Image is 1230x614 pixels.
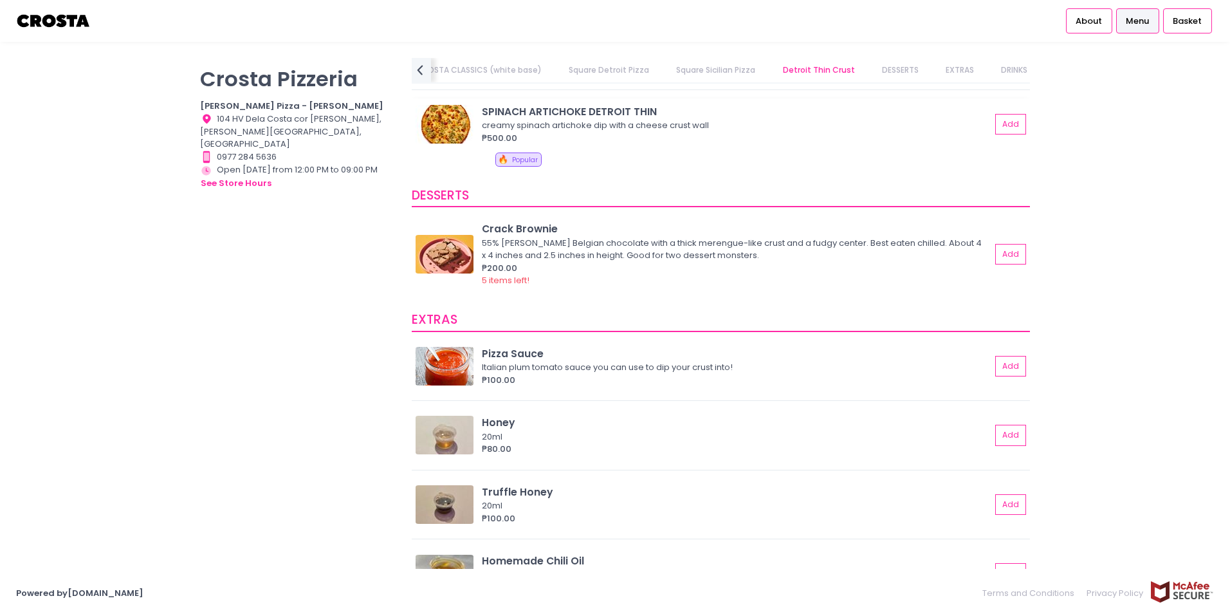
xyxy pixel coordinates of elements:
div: Homemade Chili Oil [482,554,991,568]
button: Add [995,494,1026,516]
div: Pizza Sauce [482,346,991,361]
img: Truffle Honey [416,485,473,524]
a: Powered by[DOMAIN_NAME] [16,587,143,599]
a: Square Detroit Pizza [556,58,662,82]
a: Privacy Policy [1081,581,1150,606]
span: Menu [1126,15,1149,28]
img: logo [16,10,91,32]
img: SPINACH ARTICHOKE DETROIT THIN [416,105,473,144]
img: Honey [416,416,473,454]
a: Menu [1116,8,1159,33]
button: Add [995,425,1026,446]
div: creamy spinach artichoke dip with a cheese crust wall [482,119,987,132]
div: Crack Brownie [482,221,991,236]
a: Detroit Thin Crust [770,58,867,82]
div: ₱200.00 [482,262,991,275]
div: SPINACH ARTICHOKE DETROIT THIN [482,104,991,119]
b: [PERSON_NAME] Pizza - [PERSON_NAME] [200,100,383,112]
button: see store hours [200,176,272,191]
button: Add [995,563,1026,584]
div: ₱500.00 [482,132,991,145]
a: CROSTA CLASSICS (white base) [404,58,554,82]
a: DRINKS [989,58,1040,82]
img: mcafee-secure [1150,581,1214,603]
a: Square Sicilian Pizza [664,58,768,82]
span: EXTRAS [412,311,457,328]
a: Terms and Conditions [982,581,1081,606]
div: ₱100.00 [482,512,991,525]
div: 20ml [482,499,987,512]
span: DESSERTS [412,187,469,204]
span: Basket [1173,15,1202,28]
a: EXTRAS [933,58,987,82]
img: Crack Brownie [416,235,473,274]
div: Honey [482,415,991,430]
div: ₱80.00 [482,443,991,456]
div: 104 HV Dela Costa cor [PERSON_NAME], [PERSON_NAME][GEOGRAPHIC_DATA], [GEOGRAPHIC_DATA] [200,113,396,151]
a: DESSERTS [869,58,931,82]
div: 0977 284 5636 [200,151,396,163]
div: ₱100.00 [482,374,991,387]
button: Add [995,244,1026,265]
span: Popular [512,155,538,165]
img: Pizza Sauce [416,347,473,386]
img: Homemade Chili Oil [416,555,473,593]
span: 🔥 [498,153,508,165]
div: Open [DATE] from 12:00 PM to 09:00 PM [200,163,396,191]
span: About [1076,15,1102,28]
button: Add [995,114,1026,135]
div: 20ml [482,431,987,443]
a: About [1066,8,1112,33]
div: Truffle Honey [482,485,991,499]
button: Add [995,356,1026,377]
p: Crosta Pizzeria [200,66,396,91]
div: 55% [PERSON_NAME] Belgian chocolate with a thick merengue-like crust and a fudgy center. Best eat... [482,237,987,262]
div: Italian plum tomato sauce you can use to dip your crust into! [482,361,987,374]
span: 5 items left! [482,274,529,286]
